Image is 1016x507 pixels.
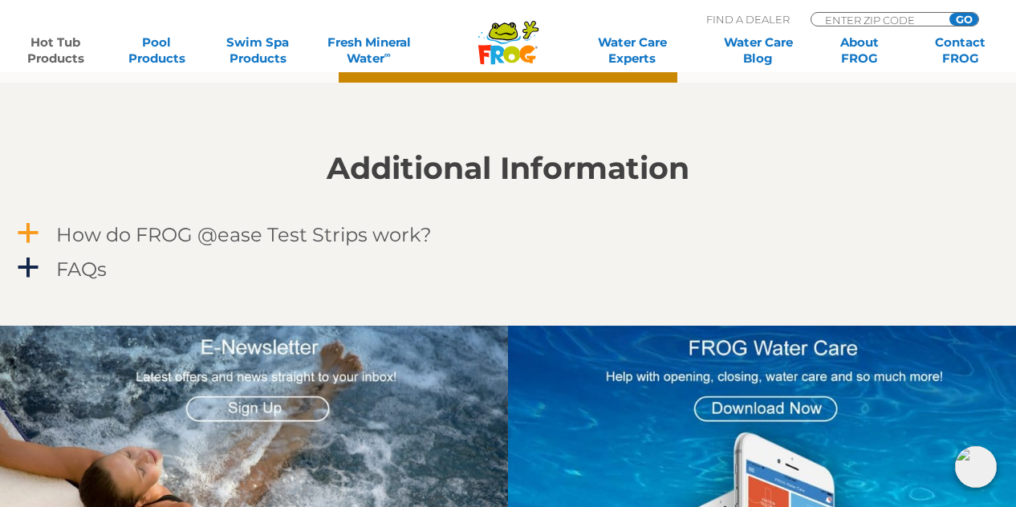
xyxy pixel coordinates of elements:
[319,34,418,67] a: Fresh MineralWater∞
[568,34,696,67] a: Water CareExperts
[384,49,391,60] sup: ∞
[56,258,107,280] h4: FAQs
[16,221,40,245] span: a
[706,12,790,26] p: Find A Dealer
[16,34,95,67] a: Hot TubProducts
[56,224,432,245] h4: How do FROG @ease Test Strips work?
[16,256,40,280] span: a
[14,151,1002,186] h2: Additional Information
[820,34,899,67] a: AboutFROG
[14,220,1002,249] a: a How do FROG @ease Test Strips work?
[719,34,798,67] a: Water CareBlog
[949,13,978,26] input: GO
[955,446,997,488] img: openIcon
[921,34,1000,67] a: ContactFROG
[14,254,1002,284] a: a FAQs
[117,34,196,67] a: PoolProducts
[823,13,932,26] input: Zip Code Form
[218,34,297,67] a: Swim SpaProducts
